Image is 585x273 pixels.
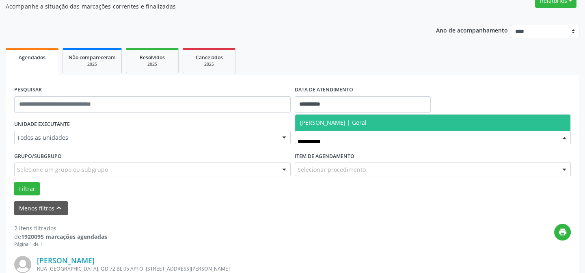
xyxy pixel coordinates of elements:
[69,61,116,67] div: 2025
[69,54,116,61] span: Não compareceram
[14,241,107,248] div: Página 1 de 1
[14,224,107,232] div: 2 itens filtrados
[436,25,508,35] p: Ano de acompanhamento
[140,54,165,61] span: Resolvidos
[14,232,107,241] div: de
[196,54,223,61] span: Cancelados
[189,61,229,67] div: 2025
[17,134,274,142] span: Todos as unidades
[14,118,70,131] label: UNIDADE EXECUTANTE
[295,150,354,162] label: Item de agendamento
[14,182,40,196] button: Filtrar
[14,150,62,162] label: Grupo/Subgrupo
[37,256,95,265] a: [PERSON_NAME]
[14,201,68,215] button: Menos filtroskeyboard_arrow_up
[37,265,449,272] div: RUA [GEOGRAPHIC_DATA], QD 72 BL 05 APTO. [STREET_ADDRESS][PERSON_NAME]
[6,2,407,11] p: Acompanhe a situação das marcações correntes e finalizadas
[295,84,353,96] label: DATA DE ATENDIMENTO
[17,165,108,174] span: Selecione um grupo ou subgrupo
[54,204,63,212] i: keyboard_arrow_up
[298,165,366,174] span: Selecionar procedimento
[554,224,571,240] button: print
[300,119,367,126] span: [PERSON_NAME] | Geral
[14,256,31,273] img: img
[19,54,45,61] span: Agendados
[558,227,567,236] i: print
[14,84,42,96] label: PESQUISAR
[132,61,173,67] div: 2025
[21,233,107,240] strong: 1920095 marcações agendadas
